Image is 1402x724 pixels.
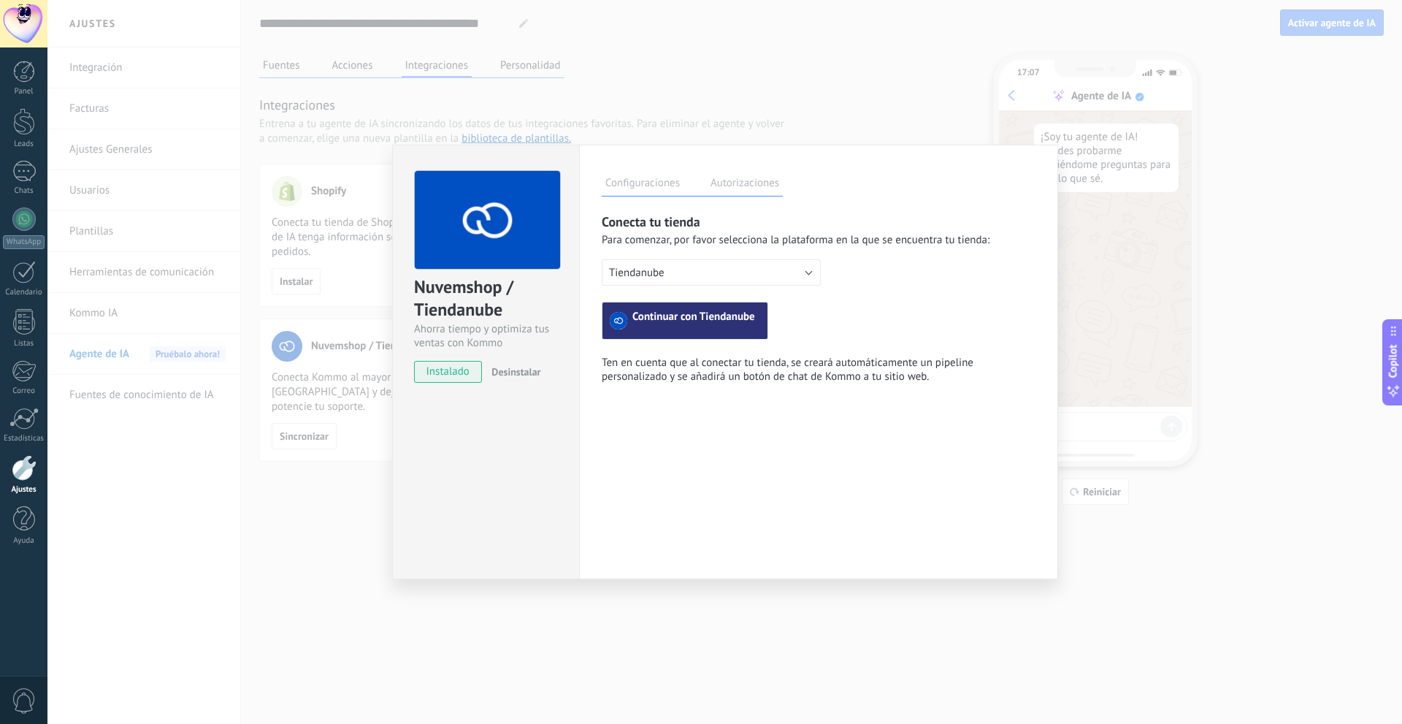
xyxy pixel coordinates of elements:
[3,485,45,495] div: Ajustes
[602,259,821,286] button: Tiendanube
[414,275,558,322] div: Nuvemshop / Tiendanube
[602,356,1035,384] div: Ten en cuenta que al conectar tu tienda, se creará automáticamente un pipeline personalizado y se...
[3,434,45,443] div: Estadísticas
[609,266,664,280] span: Tiendanube
[1386,344,1401,378] span: Copilot
[491,365,540,378] span: Desinstalar
[602,302,768,340] button: Continuar con Tiendanube
[3,186,45,196] div: Chats
[3,87,45,96] div: Panel
[486,361,540,383] button: Desinstalar
[415,361,481,383] span: instalado
[602,233,1035,247] div: Para comenzar, por favor selecciona la plataforma en la que se encuentra tu tienda:
[602,175,683,196] label: Configuraciones
[3,288,45,297] div: Calendario
[3,536,45,546] div: Ayuda
[415,171,560,270] img: logo_main.png
[602,213,700,231] span: Conecta tu tienda
[3,339,45,348] div: Listas
[3,140,45,149] div: Leads
[707,175,783,196] label: Autorizaciones
[3,235,45,249] div: WhatsApp
[3,386,45,396] div: Correo
[632,312,755,329] span: Continuar con Tiendanube
[414,322,558,350] div: Ahorra tiempo y optimiza tus ventas con Kommo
